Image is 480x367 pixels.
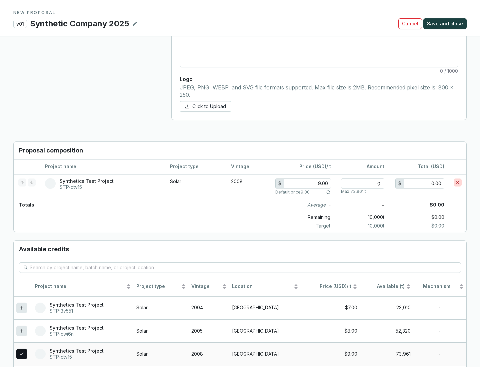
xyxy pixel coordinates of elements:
[32,277,134,296] th: Project name
[336,199,384,211] p: -
[360,319,413,342] td: 52,320
[50,308,104,314] p: STP-3v551
[134,277,188,296] th: Project type
[191,283,221,290] span: Vintage
[360,277,413,296] th: Available (t)
[50,348,104,354] p: Synthetics Test Project
[232,351,298,357] p: [GEOGRAPHIC_DATA]
[60,178,114,184] p: Synthetics Test Project
[413,319,466,342] td: -
[189,296,229,319] td: 2004
[134,319,188,342] td: Solar
[30,264,451,271] input: Search by project name, batch name, or project location
[50,302,104,308] p: Synthetics Test Project
[50,331,104,337] p: STP-cwi6n
[341,189,366,194] p: Max 73,961 t
[226,159,271,174] th: Vintage
[304,328,357,334] div: $8.00
[271,159,336,174] th: / t
[165,174,226,199] td: Solar
[232,283,292,290] span: Location
[35,283,125,290] span: Project name
[232,328,298,334] p: [GEOGRAPHIC_DATA]
[416,283,458,290] span: Mechanism
[384,199,466,211] p: $0.00
[360,296,413,319] td: 23,010
[13,20,27,28] p: v01
[40,159,165,174] th: Project name
[413,342,466,365] td: -
[363,283,405,290] span: Available (t)
[189,319,229,342] td: 2005
[14,241,466,258] h3: Available credits
[336,213,384,222] p: 10,000 t
[276,223,336,229] p: Target
[189,277,229,296] th: Vintage
[180,101,231,112] button: Click to Upload
[50,354,104,360] p: STP-dtv15
[276,213,336,222] p: Remaining
[275,190,310,195] p: Default price 9.00
[423,18,467,29] button: Save and close
[60,184,114,190] p: STP-dtv15
[413,296,466,319] td: -
[14,142,466,159] h3: Proposal composition
[165,159,226,174] th: Project type
[185,104,190,109] span: upload
[226,174,271,199] td: 2008
[189,342,229,365] td: 2008
[13,10,467,15] p: NEW PROPOSAL
[304,283,351,290] span: / t
[50,325,104,331] p: Synthetics Test Project
[304,305,357,311] div: $7.00
[384,223,466,229] p: $0.00
[384,213,466,222] p: $0.00
[336,159,389,174] th: Amount
[30,18,130,29] p: Synthetic Company 2025
[360,342,413,365] td: 73,961
[276,179,284,188] div: $
[14,199,34,211] p: Totals
[427,20,463,27] span: Save and close
[413,277,466,296] th: Mechanism
[328,202,330,208] p: -
[304,351,357,357] div: $9.00
[320,283,347,289] span: Price (USD)
[232,305,298,311] p: [GEOGRAPHIC_DATA]
[402,20,418,27] span: Cancel
[180,75,458,83] p: Logo
[180,84,458,98] p: JPEG, PNG, WEBP, and SVG file formats supported. Max file size is 2MB. Recommended pixel size is:...
[398,18,422,29] button: Cancel
[336,223,384,229] p: 10,000 t
[299,163,326,169] span: Price (USD)
[418,163,444,169] span: Total (USD)
[134,342,188,365] td: Solar
[229,277,301,296] th: Location
[396,179,404,188] div: $
[307,202,326,208] i: Average
[192,103,226,110] span: Click to Upload
[134,296,188,319] td: Solar
[136,283,180,290] span: Project type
